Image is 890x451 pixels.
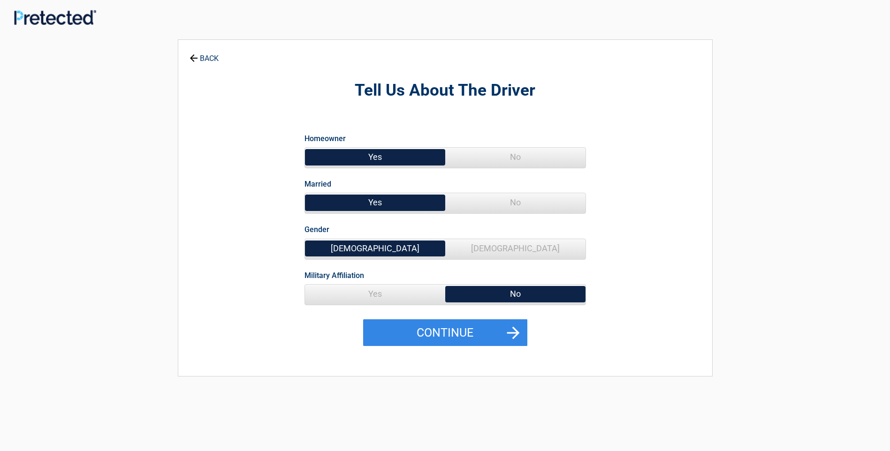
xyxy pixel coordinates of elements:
[445,193,586,212] span: No
[445,148,586,166] span: No
[304,132,346,145] label: Homeowner
[188,46,221,62] a: BACK
[305,193,445,212] span: Yes
[445,239,586,258] span: [DEMOGRAPHIC_DATA]
[363,319,527,346] button: Continue
[445,285,586,303] span: No
[305,239,445,258] span: [DEMOGRAPHIC_DATA]
[230,80,661,102] h2: Tell Us About The Driver
[14,10,96,25] img: Main Logo
[304,223,329,236] label: Gender
[304,178,331,190] label: Married
[305,285,445,303] span: Yes
[305,148,445,166] span: Yes
[304,269,364,282] label: Military Affiliation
